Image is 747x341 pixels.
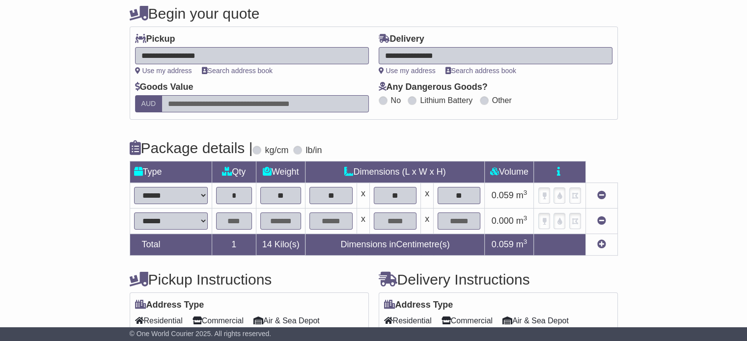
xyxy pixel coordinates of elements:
a: Search address book [202,67,273,75]
label: No [391,96,401,105]
label: lb/in [305,145,322,156]
span: Commercial [442,313,493,328]
label: Pickup [135,34,175,45]
span: Residential [384,313,432,328]
span: m [516,239,527,249]
a: Use my address [379,67,436,75]
span: 14 [262,239,272,249]
sup: 3 [524,189,527,196]
td: Dimensions (L x W x H) [305,161,485,183]
h4: Delivery Instructions [379,271,618,288]
h4: Pickup Instructions [130,271,369,288]
td: Type [130,161,212,183]
label: Goods Value [135,82,194,93]
label: Address Type [384,300,453,311]
label: kg/cm [265,145,288,156]
label: AUD [135,95,163,112]
td: Qty [212,161,256,183]
sup: 3 [524,238,527,245]
label: Delivery [379,34,424,45]
h4: Begin your quote [130,5,618,22]
span: m [516,190,527,200]
td: 1 [212,234,256,256]
td: Kilo(s) [256,234,305,256]
td: Weight [256,161,305,183]
span: 0.059 [492,239,514,249]
label: Any Dangerous Goods? [379,82,488,93]
td: x [421,183,434,209]
span: Air & Sea Depot [502,313,569,328]
td: x [421,209,434,234]
label: Address Type [135,300,204,311]
td: Total [130,234,212,256]
a: Add new item [597,239,606,249]
a: Search address book [445,67,516,75]
span: 0.000 [492,216,514,226]
a: Remove this item [597,216,606,226]
td: x [357,183,369,209]
span: Residential [135,313,183,328]
a: Use my address [135,67,192,75]
span: © One World Courier 2025. All rights reserved. [130,330,272,338]
span: Commercial [193,313,244,328]
td: x [357,209,369,234]
label: Other [492,96,512,105]
span: Air & Sea Depot [253,313,320,328]
h4: Package details | [130,140,253,156]
a: Remove this item [597,190,606,200]
td: Volume [485,161,534,183]
span: 0.059 [492,190,514,200]
sup: 3 [524,214,527,222]
td: Dimensions in Centimetre(s) [305,234,485,256]
label: Lithium Battery [420,96,472,105]
span: m [516,216,527,226]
